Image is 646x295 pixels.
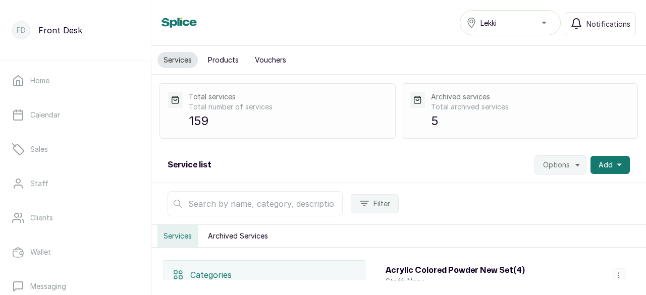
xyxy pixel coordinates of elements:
[386,276,525,286] p: Staff: None
[480,18,497,28] span: Lekki
[30,110,60,120] p: Calendar
[543,160,570,170] span: Options
[189,112,387,130] p: 159
[30,247,51,257] p: Wallet
[17,25,26,35] p: FD
[30,144,48,154] p: Sales
[189,92,387,102] p: Total services
[38,24,82,36] p: Front Desk
[534,155,586,174] button: Options
[431,112,629,130] p: 5
[202,225,274,247] button: Archived Services
[8,101,143,129] a: Calendar
[168,159,211,171] h2: Service list
[30,281,66,291] p: Messaging
[590,156,630,174] button: Add
[386,264,525,276] h3: Acrylic colored powder new set ( 4 )
[30,179,48,189] p: Staff
[202,52,245,68] button: Products
[431,102,629,112] p: Total archived services
[8,135,143,163] a: Sales
[30,213,53,223] p: Clients
[157,52,198,68] button: Services
[8,238,143,266] a: Wallet
[586,19,630,29] span: Notifications
[249,52,292,68] button: Vouchers
[351,194,399,213] button: Filter
[8,169,143,198] a: Staff
[373,199,390,209] span: Filter
[189,102,387,112] p: Total number of services
[157,225,198,247] button: Services
[190,269,232,281] p: Categories
[30,76,49,86] p: Home
[460,10,561,35] button: Lekki
[565,12,636,35] button: Notifications
[8,67,143,95] a: Home
[431,92,629,102] p: Archived services
[599,160,613,170] span: Add
[168,191,343,216] input: Search by name, category, description, price
[8,204,143,232] a: Clients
